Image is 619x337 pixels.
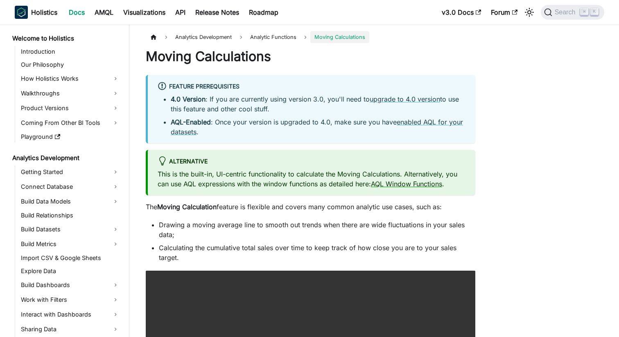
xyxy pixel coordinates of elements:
[15,6,28,19] img: Holistics
[18,210,122,221] a: Build Relationships
[18,265,122,277] a: Explore Data
[146,31,475,43] nav: Breadcrumbs
[146,48,475,65] h1: Moving Calculations
[157,203,217,211] strong: Moving Calculation
[159,220,475,240] li: Drawing a moving average line to smooth out trends when there are wide fluctuations in your sales...
[64,6,90,19] a: Docs
[159,243,475,262] li: Calculating the cumulative total sales over time to keep track of how close you are to your sales...
[437,6,486,19] a: v3.0 Docs
[370,95,440,103] a: upgrade to 4.0 version
[552,9,581,16] span: Search
[171,95,206,103] strong: 4.0 Version
[18,102,122,115] a: Product Versions
[10,152,122,164] a: Analytics Development
[158,156,465,167] div: Alternative
[18,195,122,208] a: Build Data Models
[18,72,122,85] a: How Holistics Works
[18,59,122,70] a: Our Philosophy
[90,6,118,19] a: AMQL
[18,323,122,336] a: Sharing Data
[171,118,463,136] a: enabled AQL for your datasets
[15,6,57,19] a: HolisticsHolistics
[10,33,122,44] a: Welcome to Holistics
[171,118,211,126] strong: AQL-Enabled
[18,252,122,264] a: Import CSV & Google Sheets
[371,180,442,188] a: AQL Window Functions
[146,202,475,212] p: The feature is flexible and covers many common analytic use cases, such as:
[18,293,122,306] a: Work with Filters
[18,180,122,193] a: Connect Database
[580,8,588,16] kbd: ⌘
[310,31,369,43] span: Moving Calculations
[171,94,465,114] li: : If you are currently using version 3.0, you'll need to to use this feature and other cool stuff.
[523,6,536,19] button: Switch between dark and light mode (currently light mode)
[158,81,465,92] div: Feature Prerequisites
[170,6,190,19] a: API
[244,6,283,19] a: Roadmap
[18,278,122,292] a: Build Dashboards
[18,237,122,251] a: Build Metrics
[590,8,599,16] kbd: K
[31,7,57,17] b: Holistics
[18,131,122,142] a: Playground
[7,25,129,337] nav: Docs sidebar
[18,165,122,179] a: Getting Started
[18,223,122,236] a: Build Datasets
[541,5,604,20] button: Search (Command+K)
[190,6,244,19] a: Release Notes
[171,117,465,137] li: : Once your version is upgraded to 4.0, make sure you have .
[18,46,122,57] a: Introduction
[146,31,161,43] a: Home page
[246,31,300,43] span: Analytic Functions
[158,169,465,189] p: This is the built-in, UI-centric functionality to calculate the Moving Calculations. Alternativel...
[18,87,122,100] a: Walkthroughs
[18,116,122,129] a: Coming From Other BI Tools
[171,31,236,43] span: Analytics Development
[118,6,170,19] a: Visualizations
[486,6,522,19] a: Forum
[18,308,122,321] a: Interact with Dashboards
